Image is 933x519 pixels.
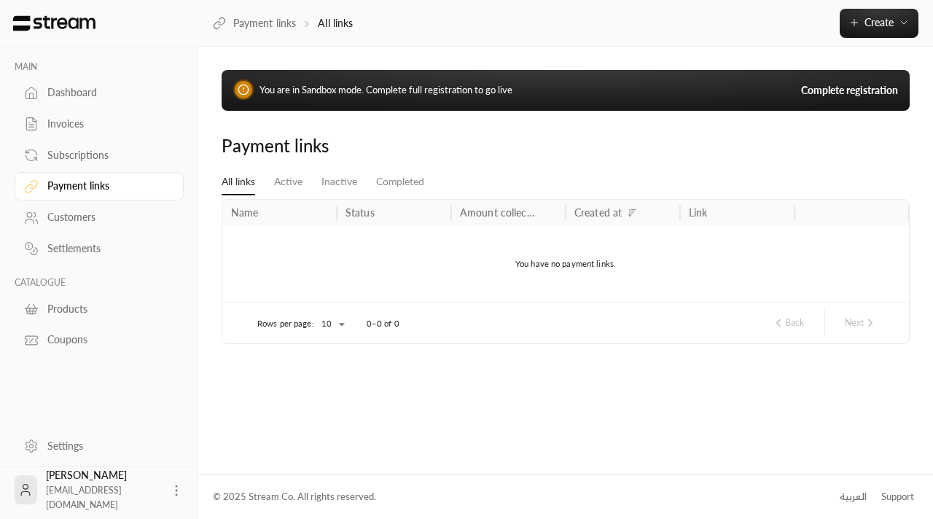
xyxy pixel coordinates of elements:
div: 10 [314,315,349,333]
p: Rows per page: [257,318,314,329]
div: العربية [840,490,867,504]
div: Amount collected [460,206,538,219]
div: Name [231,206,259,219]
div: Customers [47,210,165,225]
a: Customers [15,203,184,232]
span: [EMAIL_ADDRESS][DOMAIN_NAME] [46,485,122,510]
a: Products [15,294,184,323]
a: Completed [376,169,424,195]
a: Settings [15,432,184,460]
a: Payment links [15,172,184,200]
a: Payment links [213,16,296,31]
a: Dashboard [15,79,184,107]
button: Create [840,9,918,38]
a: Active [274,169,302,195]
a: Inactive [321,169,357,195]
a: Invoices [15,110,184,138]
div: Created at [574,206,622,219]
div: Link [689,206,708,219]
div: [PERSON_NAME] [46,468,160,512]
a: Coupons [15,326,184,354]
div: Settings [47,439,165,453]
p: CATALOGUE [15,277,184,289]
a: Subscriptions [15,141,184,169]
a: All links [222,169,255,195]
div: Dashboard [47,85,165,100]
div: You have no payment links. [222,226,909,302]
div: Subscriptions [47,148,165,163]
span: Create [864,16,894,28]
img: Logo [12,15,97,31]
div: Invoices [47,117,165,131]
div: Settlements [47,241,165,256]
a: Support [876,484,918,510]
div: © 2025 Stream Co. All rights reserved. [213,490,376,504]
p: 0–0 of 0 [367,318,399,329]
div: Status [346,206,375,219]
button: Sort [623,204,641,222]
div: Coupons [47,332,165,347]
nav: breadcrumb [213,16,354,31]
p: MAIN [15,61,184,73]
a: Complete registration [801,83,898,98]
p: All links [318,16,353,31]
a: Settlements [15,235,184,263]
span: You are in Sandbox mode. Complete full registration to go live [259,84,512,95]
div: Products [47,302,165,316]
div: Payment links [47,179,165,193]
div: Payment links [222,134,442,157]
